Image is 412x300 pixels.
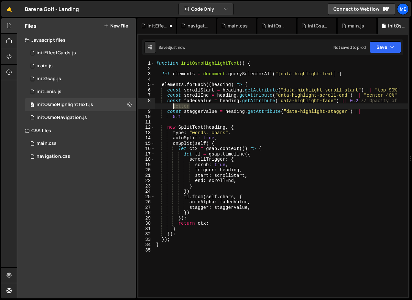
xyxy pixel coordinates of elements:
[138,114,155,120] div: 10
[37,89,61,95] div: initLenis.js
[138,125,155,130] div: 12
[138,120,155,125] div: 11
[138,248,155,253] div: 35
[25,85,136,98] div: 17023/46770.js
[333,45,366,50] div: Not saved to prod
[138,162,155,168] div: 19
[147,23,168,29] div: initEffectCards.js
[138,167,155,173] div: 20
[370,41,401,53] button: Save
[138,189,155,194] div: 24
[37,141,57,146] div: main.css
[138,93,155,98] div: 7
[138,77,155,82] div: 4
[25,137,136,150] div: 17023/46760.css
[25,111,136,124] div: initOsmoNavigation.js
[30,103,34,108] span: 0
[25,47,136,59] div: 17023/46908.js
[397,3,409,15] a: Me
[138,146,155,152] div: 16
[138,184,155,189] div: 23
[138,173,155,178] div: 21
[138,82,155,88] div: 5
[138,242,155,248] div: 34
[348,23,364,29] div: main.js
[138,226,155,232] div: 31
[37,76,61,82] div: initGsap.js
[138,157,155,162] div: 18
[138,221,155,226] div: 30
[138,205,155,210] div: 27
[138,216,155,221] div: 29
[179,3,233,15] button: Code Only
[138,130,155,136] div: 13
[138,61,155,66] div: 1
[37,154,70,159] div: navigation.css
[170,45,185,50] div: just now
[188,23,208,29] div: navigation.css
[388,23,409,29] div: initOsmoHighlightText.js
[25,59,136,72] div: 17023/46769.js
[138,66,155,72] div: 2
[138,194,155,200] div: 25
[17,34,136,47] div: Javascript files
[158,45,185,50] div: Saved
[138,237,155,242] div: 33
[138,231,155,237] div: 32
[308,23,329,29] div: initGsap.js
[25,98,136,111] div: initOsmoHighlightText.js
[138,199,155,205] div: 26
[328,3,395,15] a: Connect to Webflow
[138,71,155,77] div: 3
[138,135,155,141] div: 14
[1,1,17,17] a: 🤙
[37,50,76,56] div: initEffectCards.js
[25,5,79,13] div: Barena Golf - Landing
[25,150,136,163] div: 17023/46759.css
[138,152,155,157] div: 17
[138,141,155,146] div: 15
[138,178,155,184] div: 22
[25,72,136,85] div: 17023/46771.js
[138,210,155,216] div: 28
[138,88,155,93] div: 6
[138,98,155,109] div: 8
[25,22,37,29] h2: Files
[138,109,155,114] div: 9
[37,115,87,121] div: initOsmoNavigation.js
[37,63,53,69] div: main.js
[104,23,128,28] button: New File
[17,124,136,137] div: CSS files
[228,23,248,29] div: main.css
[268,23,288,29] div: initOsmoNavigation.js
[37,102,93,108] div: initOsmoHighlightText.js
